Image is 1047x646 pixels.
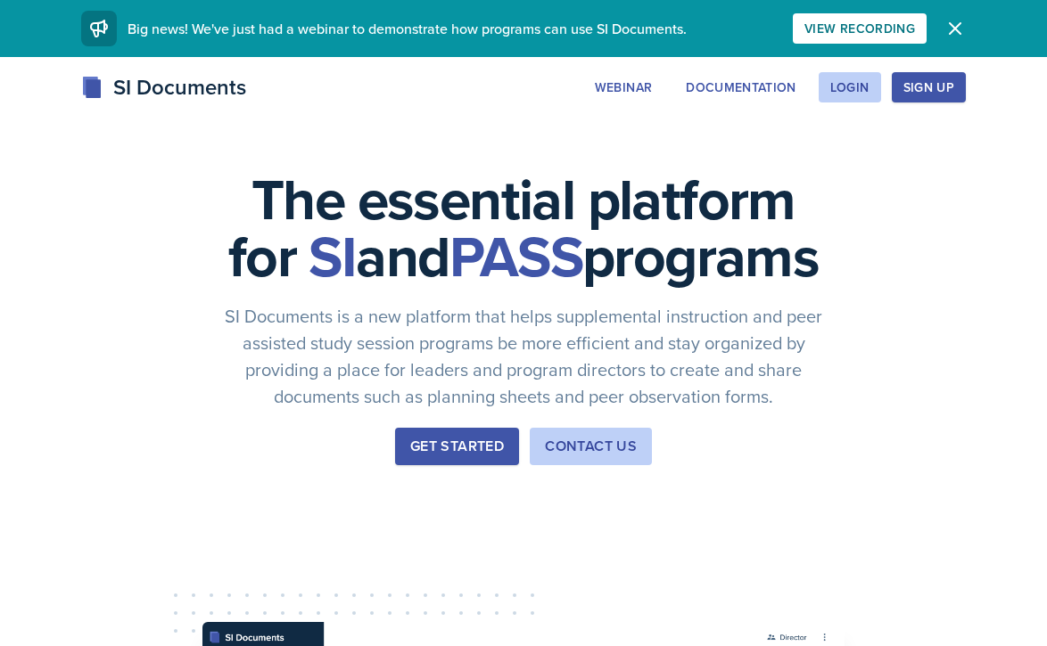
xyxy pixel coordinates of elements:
[410,436,504,457] div: Get Started
[530,428,652,465] button: Contact Us
[583,72,664,102] button: Webinar
[686,80,796,94] div: Documentation
[81,71,246,103] div: SI Documents
[395,428,519,465] button: Get Started
[128,19,687,38] span: Big news! We've just had a webinar to demonstrate how programs can use SI Documents.
[903,80,954,94] div: Sign Up
[830,80,870,94] div: Login
[793,13,927,44] button: View Recording
[804,21,915,36] div: View Recording
[595,80,652,94] div: Webinar
[674,72,808,102] button: Documentation
[892,72,966,102] button: Sign Up
[545,436,637,457] div: Contact Us
[819,72,881,102] button: Login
